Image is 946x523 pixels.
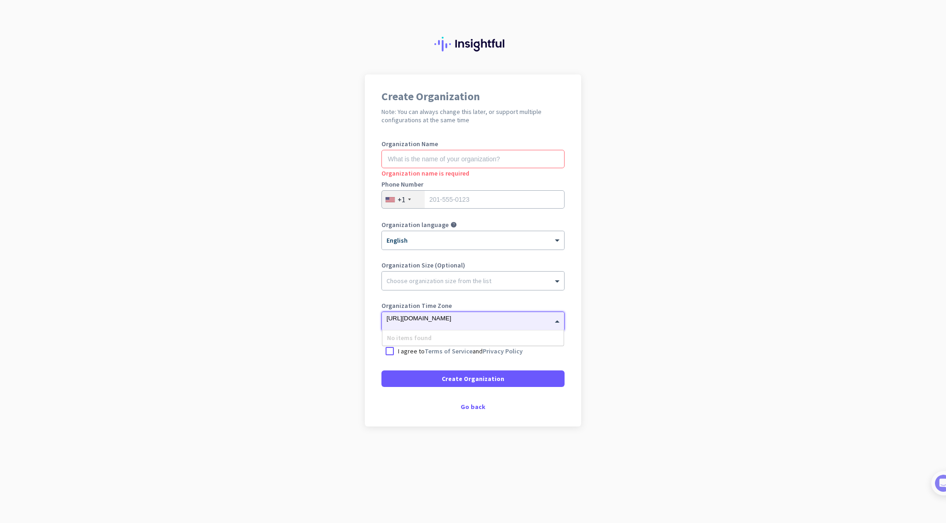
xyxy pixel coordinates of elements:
span: Organization name is required [381,169,469,177]
button: Create Organization [381,370,565,387]
img: Insightful [434,37,512,51]
div: +1 [398,195,405,204]
a: Privacy Policy [483,347,523,355]
label: Phone Number [381,181,565,188]
label: Organization Time Zone [381,302,565,309]
div: No items found [382,330,564,346]
p: I agree to and [398,347,523,356]
span: Create Organization [442,374,504,383]
h2: Note: You can always change this later, or support multiple configurations at the same time [381,108,565,124]
label: Organization Name [381,141,565,147]
label: Organization language [381,222,449,228]
i: help [450,222,457,228]
div: Go back [381,404,565,410]
input: What is the name of your organization? [381,150,565,168]
div: Options List [382,330,564,346]
h1: Create Organization [381,91,565,102]
a: Terms of Service [425,347,473,355]
input: 201-555-0123 [381,190,565,209]
label: Organization Size (Optional) [381,262,565,268]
